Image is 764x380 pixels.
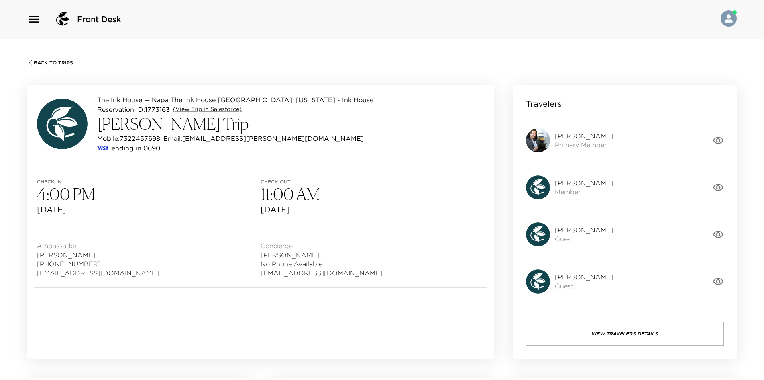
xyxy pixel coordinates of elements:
[555,131,613,140] span: [PERSON_NAME]
[97,105,170,114] p: Reservation ID: 1773163
[97,95,373,105] p: The Ink House — Napa The Ink House [GEOGRAPHIC_DATA], [US_STATE] - Ink House
[37,251,159,259] span: [PERSON_NAME]
[526,128,550,152] img: 2Q==
[173,105,242,113] a: (View Trip in Salesforce)
[555,234,613,243] span: Guest
[526,222,550,246] img: avatar.4afec266560d411620d96f9f038fe73f.svg
[555,179,613,187] span: [PERSON_NAME]
[77,14,121,25] span: Front Desk
[721,10,737,27] img: User
[261,251,383,259] span: [PERSON_NAME]
[261,269,383,277] a: [EMAIL_ADDRESS][DOMAIN_NAME]
[261,179,484,185] span: Check out
[163,134,364,143] p: Email: [EMAIL_ADDRESS][PERSON_NAME][DOMAIN_NAME]
[261,185,484,204] h3: 11:00 AM
[34,60,73,66] span: Back To Trips
[555,140,613,149] span: Primary Member
[27,60,73,66] button: Back To Trips
[526,98,562,109] p: Travelers
[555,187,613,196] span: Member
[526,322,724,346] button: View Travelers Details
[53,10,72,29] img: logo
[555,226,613,234] span: [PERSON_NAME]
[37,99,88,149] img: avatar.4afec266560d411620d96f9f038fe73f.svg
[37,179,261,185] span: Check in
[112,143,160,153] p: ending in 0690
[97,114,373,134] h3: [PERSON_NAME] Trip
[37,185,261,204] h3: 4:00 PM
[261,204,484,215] span: [DATE]
[261,241,383,250] span: Concierge
[526,269,550,294] img: avatar.4afec266560d411620d96f9f038fe73f.svg
[97,146,108,150] img: credit card type
[37,241,159,250] span: Ambassador
[526,175,550,199] img: avatar.4afec266560d411620d96f9f038fe73f.svg
[37,204,261,215] span: [DATE]
[97,134,160,143] p: Mobile: 7322457698
[37,259,159,268] span: [PHONE_NUMBER]
[555,281,613,290] span: Guest
[37,269,159,277] a: [EMAIL_ADDRESS][DOMAIN_NAME]
[261,259,383,268] span: No Phone Available
[555,273,613,281] span: [PERSON_NAME]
